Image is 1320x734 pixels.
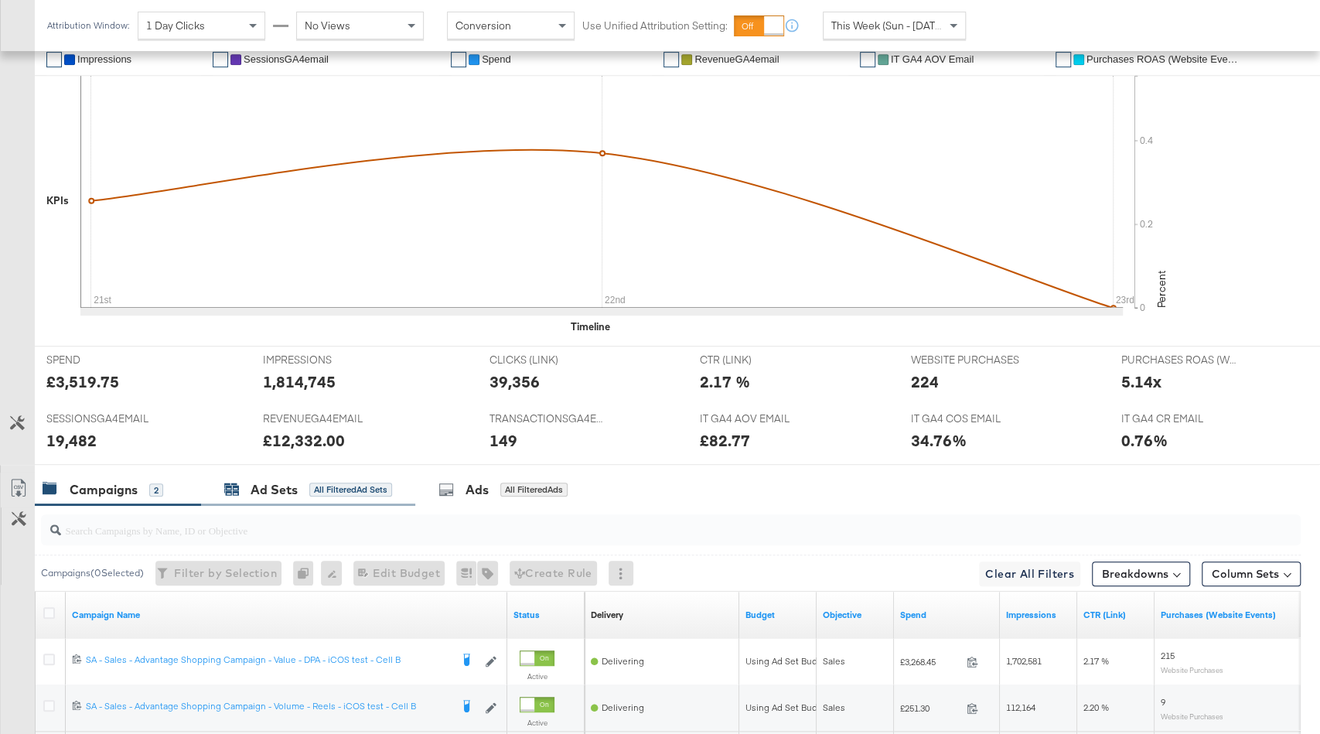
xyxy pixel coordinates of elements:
div: Ads [466,481,489,499]
span: CLICKS (LINK) [489,353,605,367]
span: Spend [482,53,511,65]
a: ✔ [213,52,228,67]
a: The total amount spent to date. [900,609,994,621]
span: IMPRESSIONS [263,353,379,367]
div: 34.76% [910,429,966,452]
span: Sales [823,655,845,667]
span: REVENUEGA4EMAIL [263,411,379,426]
span: 2.20 % [1083,702,1109,713]
div: 2.17 % [700,370,750,393]
a: The number of times your ad was served. On mobile apps an ad is counted as served the first time ... [1006,609,1071,621]
span: SESSIONSGA4EMAIL [46,411,162,426]
div: Timeline [571,319,610,334]
button: Clear All Filters [979,562,1080,586]
span: TRANSACTIONSGA4EMAIL [489,411,605,426]
div: KPIs [46,193,69,208]
span: RevenueGA4email [694,53,779,65]
div: 1,814,745 [263,370,336,393]
input: Search Campaigns by Name, ID or Objective [61,509,1186,539]
a: ✔ [860,52,875,67]
div: Using Ad Set Budget [745,655,831,667]
a: SA - Sales - Advantage Shopping Campaign - Value - DPA - iCOS test - Cell B [86,654,450,669]
label: Active [520,718,554,728]
span: 1 Day Clicks [146,19,205,32]
span: Clear All Filters [985,565,1074,584]
span: No Views [305,19,350,32]
span: IT GA4 AOV Email [891,53,974,65]
span: £251.30 [900,702,960,714]
span: SessionsGA4email [244,53,329,65]
a: ✔ [1056,52,1071,67]
a: ✔ [46,52,62,67]
sub: Website Purchases [1161,712,1223,721]
a: Your campaign's objective. [823,609,888,621]
span: Conversion [455,19,511,32]
span: SPEND [46,353,162,367]
span: IT GA4 COS EMAIL [910,411,1026,426]
div: 5.14x [1121,370,1161,393]
div: 19,482 [46,429,97,452]
a: Shows the current state of your Ad Campaign. [513,609,578,621]
span: Purchases ROAS (Website Events) [1086,53,1241,65]
sub: Website Purchases [1161,665,1223,674]
span: Impressions [77,53,131,65]
span: Sales [823,702,845,713]
a: ✔ [663,52,679,67]
span: CTR (LINK) [700,353,816,367]
a: The number of times a purchase was made tracked by your Custom Audience pixel on your website aft... [1161,609,1303,621]
div: SA - Sales - Advantage Shopping Campaign - Value - DPA - iCOS test - Cell B [86,654,450,666]
div: Campaigns [70,481,138,499]
div: £3,519.75 [46,370,119,393]
span: PURCHASES ROAS (WEBSITE EVENTS) [1121,353,1237,367]
label: Use Unified Attribution Setting: [582,19,728,33]
label: Active [520,671,554,681]
span: £3,268.45 [900,656,960,667]
a: ✔ [451,52,466,67]
span: 215 [1161,650,1175,661]
span: IT GA4 AOV EMAIL [700,411,816,426]
a: The maximum amount you're willing to spend on your ads, on average each day or over the lifetime ... [745,609,810,621]
div: Using Ad Set Budget [745,702,831,714]
span: 9 [1161,696,1165,708]
div: Attribution Window: [46,20,130,31]
a: SA - Sales - Advantage Shopping Campaign - Volume - Reels - iCOS test - Cell B [86,700,450,715]
div: 39,356 [489,370,540,393]
div: Delivery [591,609,623,621]
div: £12,332.00 [263,429,345,452]
span: IT GA4 CR EMAIL [1121,411,1237,426]
span: WEBSITE PURCHASES [910,353,1026,367]
div: 0.76% [1121,429,1168,452]
a: Your campaign name. [72,609,501,621]
div: 149 [489,429,517,452]
div: Campaigns ( 0 Selected) [41,566,144,580]
span: 1,702,581 [1006,655,1042,667]
div: 0 [293,561,321,585]
div: Ad Sets [251,481,298,499]
span: This Week (Sun - [DATE]) [831,19,947,32]
button: Breakdowns [1092,562,1190,586]
div: £82.77 [700,429,750,452]
span: Delivering [602,702,644,713]
span: 112,164 [1006,702,1035,713]
span: Delivering [602,655,644,667]
text: Percent [1155,271,1168,308]
div: SA - Sales - Advantage Shopping Campaign - Volume - Reels - iCOS test - Cell B [86,700,450,712]
div: All Filtered Ad Sets [309,483,392,497]
button: Column Sets [1202,562,1301,586]
a: Reflects the ability of your Ad Campaign to achieve delivery based on ad states, schedule and bud... [591,609,623,621]
div: All Filtered Ads [500,483,568,497]
div: 2 [149,483,163,497]
a: The number of clicks received on a link in your ad divided by the number of impressions. [1083,609,1148,621]
div: 224 [910,370,938,393]
span: 2.17 % [1083,655,1109,667]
